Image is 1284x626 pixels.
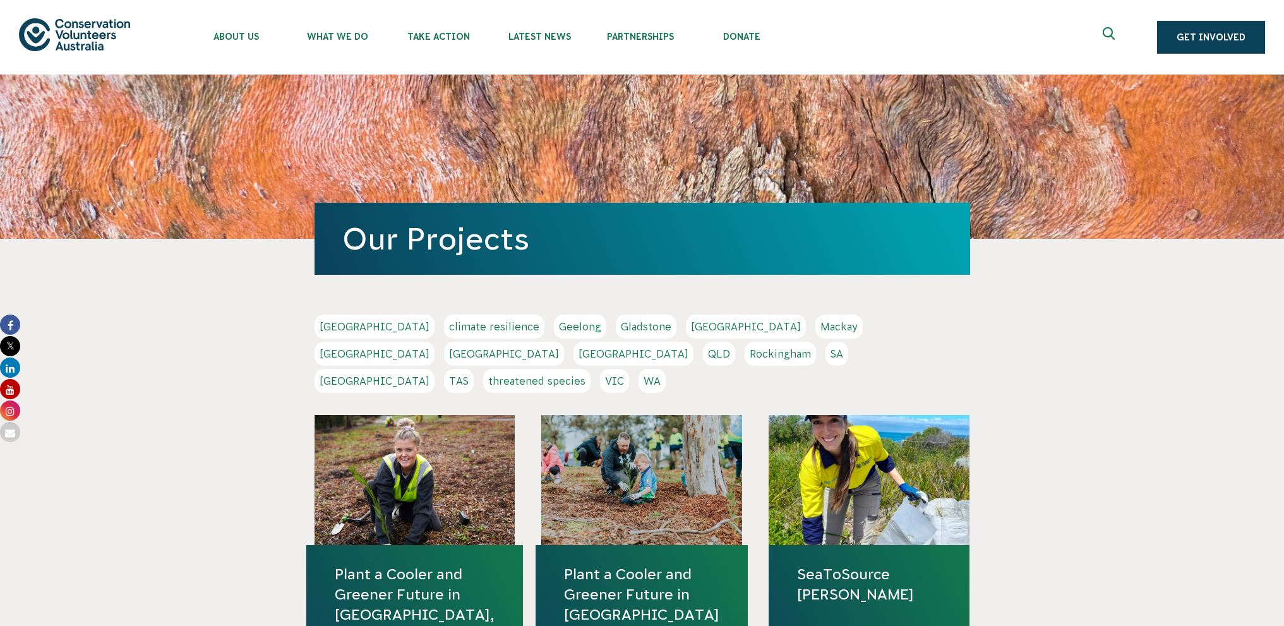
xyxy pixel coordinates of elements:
a: Rockingham [745,342,816,366]
a: SA [825,342,848,366]
a: threatened species [483,369,591,393]
span: About Us [186,32,287,42]
a: Get Involved [1157,21,1265,54]
span: What We Do [287,32,388,42]
a: Gladstone [616,315,676,339]
a: VIC [600,369,629,393]
span: Partnerships [590,32,691,42]
a: [GEOGRAPHIC_DATA] [573,342,693,366]
a: [GEOGRAPHIC_DATA] [315,315,435,339]
button: Expand search box Close search box [1095,22,1125,52]
a: SeaToSource [PERSON_NAME] [797,564,941,605]
img: logo.svg [19,18,130,51]
span: Donate [691,32,792,42]
a: Mackay [815,315,863,339]
a: [GEOGRAPHIC_DATA] [686,315,806,339]
a: [GEOGRAPHIC_DATA] [315,342,435,366]
a: WA [639,369,666,393]
a: Our Projects [342,222,529,256]
span: Latest News [489,32,590,42]
span: Expand search box [1103,27,1119,47]
a: [GEOGRAPHIC_DATA] [315,369,435,393]
a: TAS [444,369,474,393]
span: Take Action [388,32,489,42]
a: Geelong [554,315,606,339]
a: climate resilience [444,315,544,339]
a: [GEOGRAPHIC_DATA] [444,342,564,366]
a: QLD [703,342,735,366]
